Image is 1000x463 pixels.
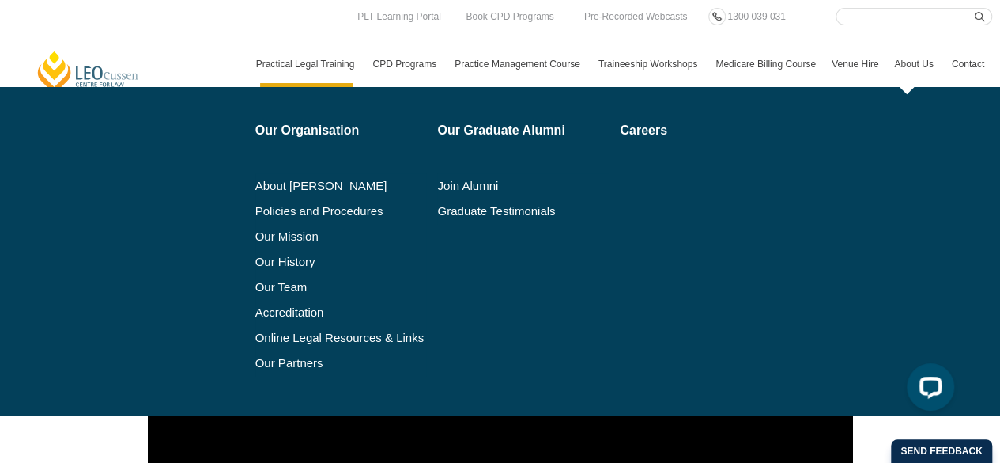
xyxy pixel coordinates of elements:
[255,306,427,319] a: Accreditation
[255,281,427,294] a: Our Team
[248,41,365,87] a: Practical Legal Training
[462,8,557,25] a: Book CPD Programs
[255,205,427,218] a: Policies and Procedures
[723,8,789,25] a: 1300 039 031
[255,124,427,137] a: Our Organisation
[944,41,992,87] a: Contact
[255,256,427,268] a: Our History
[447,41,591,87] a: Practice Management Course
[894,357,960,423] iframe: LiveChat chat widget
[255,332,427,344] a: Online Legal Resources & Links
[591,41,708,87] a: Traineeship Workshops
[437,180,609,192] a: Join Alumni
[255,357,427,370] a: Our Partners
[580,8,692,25] a: Pre-Recorded Webcasts
[255,180,427,192] a: About [PERSON_NAME]
[886,41,943,87] a: About Us
[36,50,141,95] a: [PERSON_NAME] Centre for Law
[353,8,445,25] a: PLT Learning Portal
[620,124,763,137] a: Careers
[437,205,609,218] a: Graduate Testimonials
[727,11,785,22] span: 1300 039 031
[824,41,886,87] a: Venue Hire
[437,124,609,137] a: Our Graduate Alumni
[255,230,387,243] a: Our Mission
[708,41,824,87] a: Medicare Billing Course
[364,41,447,87] a: CPD Programs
